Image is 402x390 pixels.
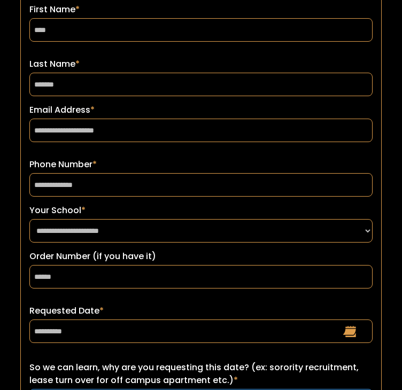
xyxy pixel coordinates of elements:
[29,361,373,387] label: So we can learn, why are you requesting this date? (ex: sorority recruitment, lease turn over for...
[29,305,373,317] label: Requested Date
[29,58,373,71] label: Last Name
[29,158,373,171] label: Phone Number
[29,204,373,217] label: Your School
[29,3,373,16] label: First Name
[29,104,373,116] label: Email Address
[29,250,373,263] label: Order Number (if you have it)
